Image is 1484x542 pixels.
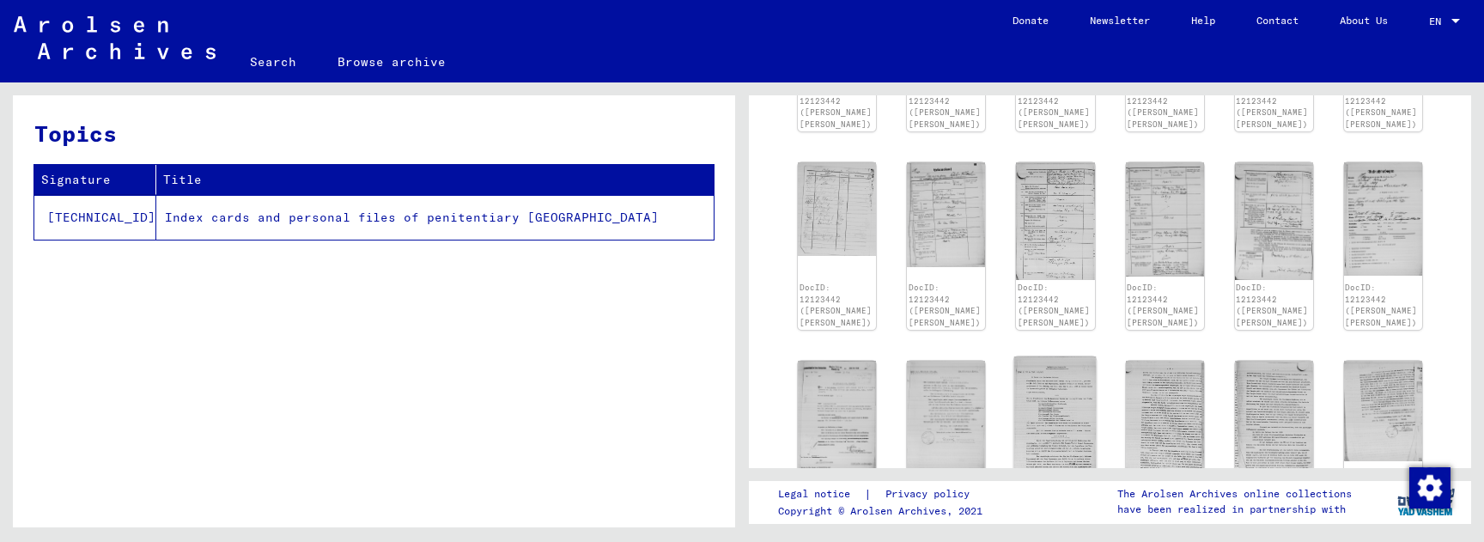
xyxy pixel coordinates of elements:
a: DocID: 12123442 ([PERSON_NAME] [PERSON_NAME]) [800,84,872,129]
a: Legal notice [778,485,864,503]
td: [TECHNICAL_ID] [34,195,156,240]
h3: Topics [34,117,713,150]
a: Browse archive [317,41,466,82]
img: 013.jpg [798,162,876,256]
a: DocID: 12123442 ([PERSON_NAME] [PERSON_NAME]) [1018,283,1090,327]
img: yv_logo.png [1394,480,1458,523]
span: EN [1429,15,1448,27]
img: 018.jpg [1344,162,1422,276]
div: | [778,485,990,503]
th: Title [156,165,714,195]
a: DocID: 12123442 ([PERSON_NAME] [PERSON_NAME]) [1345,84,1417,129]
img: 019.jpg [798,361,876,472]
a: Privacy policy [872,485,990,503]
p: The Arolsen Archives online collections [1117,486,1352,502]
img: 015.jpg [1016,162,1094,281]
a: DocID: 12123442 ([PERSON_NAME] [PERSON_NAME]) [1127,283,1199,327]
img: 023.jpg [1235,361,1313,478]
p: Copyright © Arolsen Archives, 2021 [778,503,990,519]
td: Index cards and personal files of penitentiary [GEOGRAPHIC_DATA] [156,195,714,240]
img: 017.jpg [1235,162,1313,280]
a: DocID: 12123442 ([PERSON_NAME] [PERSON_NAME]) [1236,283,1308,327]
a: DocID: 12123442 ([PERSON_NAME] [PERSON_NAME]) [1345,283,1417,327]
a: DocID: 12123442 ([PERSON_NAME] [PERSON_NAME]) [909,84,981,129]
img: Change consent [1409,467,1451,509]
a: DocID: 12123442 ([PERSON_NAME] [PERSON_NAME]) [909,283,981,327]
a: DocID: 12123442 ([PERSON_NAME] [PERSON_NAME]) [1236,84,1308,129]
a: Search [229,41,317,82]
img: Arolsen_neg.svg [14,16,216,59]
img: 016.jpg [1126,162,1204,277]
a: DocID: 12123442 ([PERSON_NAME] [PERSON_NAME]) [800,283,872,327]
img: 014.jpg [907,162,985,267]
a: DocID: 12123442 ([PERSON_NAME] [PERSON_NAME]) [1018,84,1090,129]
img: 022.jpg [1126,361,1204,479]
img: 024.jpg [1344,361,1422,461]
img: 021.jpg [1014,356,1097,480]
p: have been realized in partnership with [1117,502,1352,517]
img: 020.jpg [907,361,985,472]
a: DocID: 12123442 ([PERSON_NAME] [PERSON_NAME]) [1127,84,1199,129]
th: Signature [34,165,156,195]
